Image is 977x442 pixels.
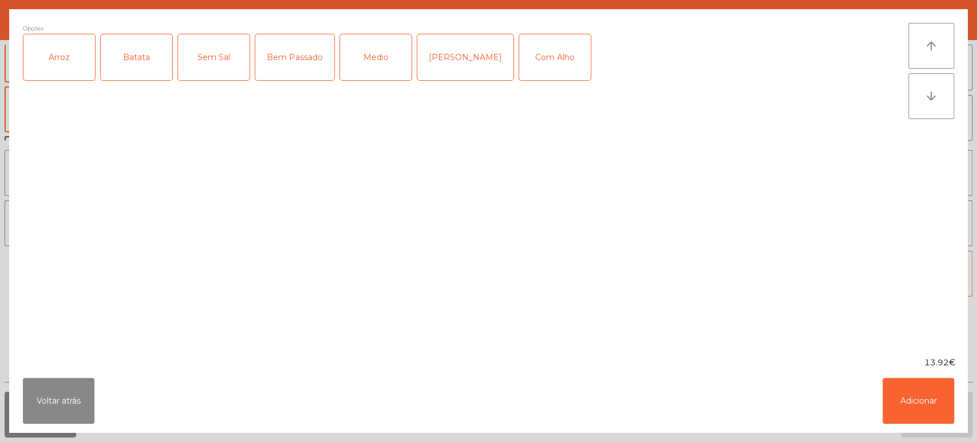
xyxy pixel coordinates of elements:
[178,34,250,80] div: Sem Sal
[255,34,334,80] div: Bem Passado
[924,89,938,103] i: arrow_downward
[417,34,513,80] div: [PERSON_NAME]
[340,34,412,80] div: Medio
[883,378,954,424] button: Adicionar
[101,34,172,80] div: Batata
[23,378,94,424] button: Voltar atrás
[23,23,43,34] span: Opções
[924,39,938,53] i: arrow_upward
[908,73,954,119] button: arrow_downward
[9,357,968,369] div: 13.92€
[23,34,95,80] div: Arroz
[908,23,954,69] button: arrow_upward
[519,34,591,80] div: Com Alho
